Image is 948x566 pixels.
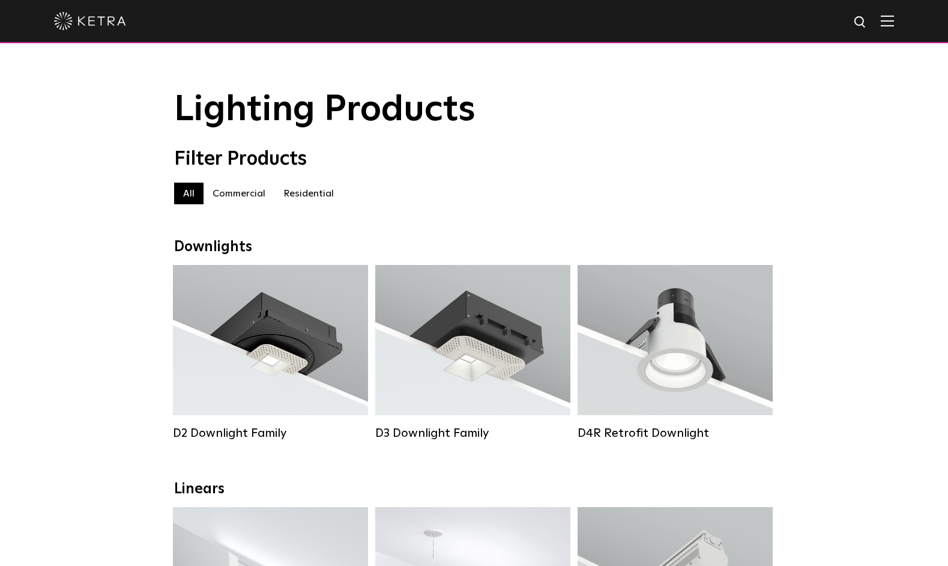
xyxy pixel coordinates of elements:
div: D3 Downlight Family [375,426,570,440]
img: Hamburger%20Nav.svg [881,15,894,26]
label: Residential [274,183,343,204]
div: Filter Products [174,148,774,171]
span: Lighting Products [174,92,476,128]
a: D2 Downlight Family Lumen Output:1200Colors:White / Black / Gloss Black / Silver / Bronze / Silve... [173,265,368,440]
div: Downlights [174,239,774,256]
a: D4R Retrofit Downlight Lumen Output:800Colors:White / BlackBeam Angles:15° / 25° / 40° / 60°Watta... [578,265,773,440]
label: All [174,183,204,204]
img: ketra-logo-2019-white [54,12,126,30]
label: Commercial [204,183,274,204]
img: search icon [853,15,868,30]
a: D3 Downlight Family Lumen Output:700 / 900 / 1100Colors:White / Black / Silver / Bronze / Paintab... [375,265,570,440]
div: Linears [174,481,774,498]
div: D2 Downlight Family [173,426,368,440]
div: D4R Retrofit Downlight [578,426,773,440]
